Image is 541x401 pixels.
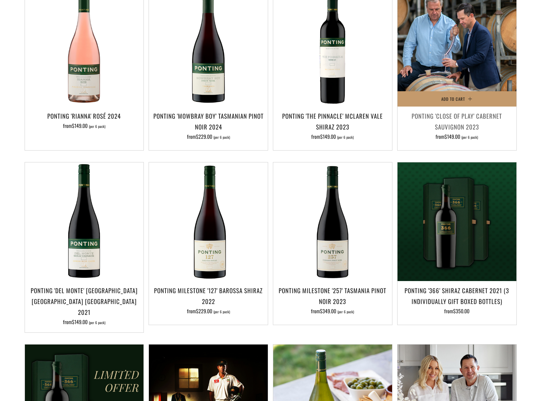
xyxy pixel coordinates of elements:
a: Ponting Milestone '127' Barossa Shiraz 2022 from$229.00 (per 6 pack) [149,285,268,317]
span: $350.00 [453,307,469,315]
a: Ponting '366' Shiraz Cabernet 2021 (3 individually gift boxed bottles) from$350.00 [398,285,516,317]
a: Ponting 'Close of Play' Cabernet Sauvignon 2023 from$149.00 (per 6 pack) [398,110,516,142]
span: $349.00 [320,307,336,315]
h3: Ponting 'Del Monte' [GEOGRAPHIC_DATA] [GEOGRAPHIC_DATA] [GEOGRAPHIC_DATA] 2021 [28,285,141,318]
span: $229.00 [196,307,212,315]
a: Ponting Milestone '257' Tasmania Pinot Noir 2023 from$349.00 (per 6 pack) [273,285,392,317]
h3: Ponting '366' Shiraz Cabernet 2021 (3 individually gift boxed bottles) [401,285,513,307]
span: from [187,133,230,140]
span: $149.00 [72,122,88,130]
button: Add to Cart [398,91,516,107]
a: Ponting 'Rianna' Rosé 2024 from$149.00 (per 6 pack) [25,110,144,142]
h3: Ponting 'Rianna' Rosé 2024 [28,110,141,121]
span: $149.00 [72,318,88,326]
span: Add to Cart [441,96,465,102]
span: from [311,307,354,315]
a: Ponting 'Del Monte' [GEOGRAPHIC_DATA] [GEOGRAPHIC_DATA] [GEOGRAPHIC_DATA] 2021 from$149.00 (per 6... [25,285,144,325]
span: (per 6 pack) [89,125,105,128]
span: (per 6 pack) [461,136,478,139]
span: $229.00 [196,133,212,140]
span: $149.00 [320,133,336,140]
span: from [311,133,354,140]
span: $149.00 [444,133,460,140]
h3: Ponting Milestone '127' Barossa Shiraz 2022 [152,285,265,307]
a: Ponting 'Mowbray Boy' Tasmanian Pinot Noir 2024 from$229.00 (per 6 pack) [149,110,268,142]
span: (per 6 pack) [213,136,230,139]
h3: Ponting 'Mowbray Boy' Tasmanian Pinot Noir 2024 [152,110,265,132]
span: from [63,122,105,130]
a: Ponting 'The Pinnacle' McLaren Vale Shiraz 2023 from$149.00 (per 6 pack) [273,110,392,142]
span: from [63,318,105,326]
span: (per 6 pack) [213,310,230,314]
h3: Ponting Milestone '257' Tasmania Pinot Noir 2023 [276,285,389,307]
span: from [444,307,469,315]
h3: Ponting 'The Pinnacle' McLaren Vale Shiraz 2023 [276,110,389,132]
span: from [436,133,478,140]
span: (per 6 pack) [337,310,354,314]
span: from [187,307,230,315]
h3: Ponting 'Close of Play' Cabernet Sauvignon 2023 [401,110,513,132]
span: (per 6 pack) [337,136,354,139]
span: (per 6 pack) [89,321,105,324]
